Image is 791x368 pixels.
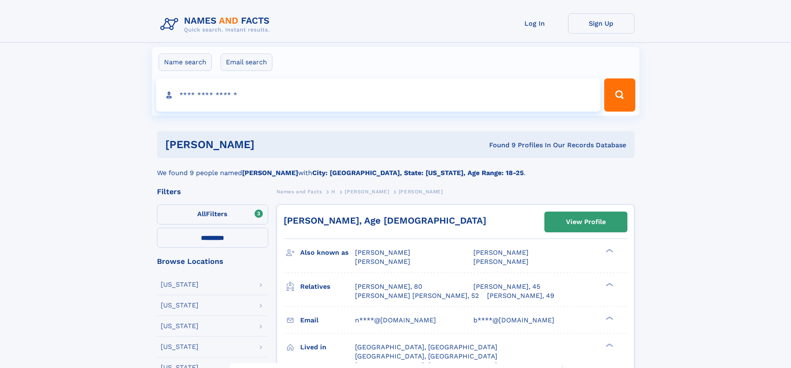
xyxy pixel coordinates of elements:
[345,189,389,195] span: [PERSON_NAME]
[284,215,486,226] a: [PERSON_NAME], Age [DEMOGRAPHIC_DATA]
[197,210,206,218] span: All
[161,344,198,350] div: [US_STATE]
[355,343,497,351] span: [GEOGRAPHIC_DATA], [GEOGRAPHIC_DATA]
[165,139,372,150] h1: [PERSON_NAME]
[157,258,268,265] div: Browse Locations
[399,189,443,195] span: [PERSON_NAME]
[502,13,568,34] a: Log In
[300,313,355,327] h3: Email
[159,54,212,71] label: Name search
[242,169,298,177] b: [PERSON_NAME]
[157,205,268,224] label: Filters
[161,323,198,329] div: [US_STATE]
[156,78,601,112] input: search input
[355,352,497,360] span: [GEOGRAPHIC_DATA], [GEOGRAPHIC_DATA]
[300,340,355,354] h3: Lived in
[604,78,635,112] button: Search Button
[157,188,268,195] div: Filters
[566,212,606,232] div: View Profile
[473,249,529,256] span: [PERSON_NAME]
[568,13,634,34] a: Sign Up
[604,342,614,348] div: ❯
[161,281,198,288] div: [US_STATE]
[157,13,277,36] img: Logo Names and Facts
[345,186,389,197] a: [PERSON_NAME]
[355,282,422,291] a: [PERSON_NAME], 80
[300,246,355,260] h3: Also known as
[355,291,479,300] a: [PERSON_NAME] [PERSON_NAME], 52
[604,248,614,253] div: ❯
[473,282,540,291] a: [PERSON_NAME], 45
[331,189,336,195] span: H
[473,258,529,266] span: [PERSON_NAME]
[220,54,272,71] label: Email search
[331,186,336,197] a: H
[545,212,627,232] a: View Profile
[157,158,634,178] div: We found 9 people named with .
[372,141,626,150] div: Found 9 Profiles In Our Records Database
[161,302,198,309] div: [US_STATE]
[277,186,322,197] a: Names and Facts
[604,282,614,287] div: ❯
[604,315,614,321] div: ❯
[355,258,410,266] span: [PERSON_NAME]
[355,249,410,256] span: [PERSON_NAME]
[300,280,355,294] h3: Relatives
[487,291,554,300] a: [PERSON_NAME], 49
[312,169,524,177] b: City: [GEOGRAPHIC_DATA], State: [US_STATE], Age Range: 18-25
